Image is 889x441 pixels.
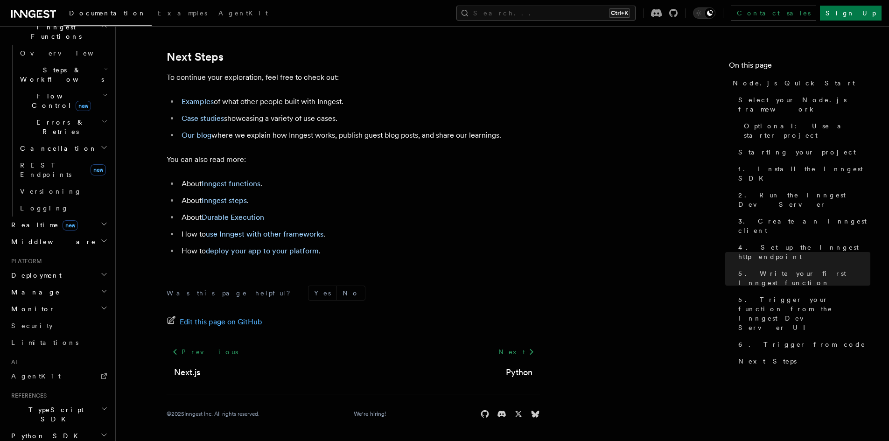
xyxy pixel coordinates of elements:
span: 4. Set up the Inngest http endpoint [738,243,870,261]
span: Middleware [7,237,96,246]
button: Search...Ctrl+K [456,6,636,21]
button: Yes [308,286,336,300]
span: Documentation [69,9,146,17]
span: 1. Install the Inngest SDK [738,164,870,183]
span: Versioning [20,188,82,195]
a: Next Steps [167,50,224,63]
a: Case studies [182,114,224,123]
span: new [91,164,106,175]
span: 3. Create an Inngest client [738,217,870,235]
a: 6. Trigger from code [735,336,870,353]
a: Select your Node.js framework [735,91,870,118]
span: Logging [20,204,69,212]
a: use Inngest with other frameworks [206,230,323,238]
button: Realtimenew [7,217,110,233]
span: Edit this page on GitHub [180,315,262,329]
span: Inngest Functions [7,22,101,41]
a: deploy your app to your platform [206,246,319,255]
div: Inngest Functions [7,45,110,217]
span: new [63,220,78,231]
a: Next Steps [735,353,870,370]
span: Node.js Quick Start [733,78,855,88]
a: 4. Set up the Inngest http endpoint [735,239,870,265]
span: AgentKit [11,372,61,380]
li: How to . [179,228,540,241]
a: Contact sales [731,6,816,21]
span: AI [7,358,17,366]
a: Security [7,317,110,334]
a: Examples [182,97,214,106]
kbd: Ctrl+K [609,8,630,18]
span: new [76,101,91,111]
span: AgentKit [218,9,268,17]
button: Steps & Workflows [16,62,110,88]
span: Cancellation [16,144,97,153]
a: Documentation [63,3,152,26]
button: Middleware [7,233,110,250]
h4: On this page [729,60,870,75]
a: Examples [152,3,213,25]
span: Flow Control [16,91,103,110]
a: Python [506,366,532,379]
li: About . [179,177,540,190]
span: 5. Trigger your function from the Inngest Dev Server UI [738,295,870,332]
a: Limitations [7,334,110,351]
span: Optional: Use a starter project [744,121,870,140]
button: Errors & Retries [16,114,110,140]
a: Logging [16,200,110,217]
span: TypeScript SDK [7,405,101,424]
a: 1. Install the Inngest SDK [735,161,870,187]
a: Our blog [182,131,211,140]
li: of what other people built with Inngest. [179,95,540,108]
span: Starting your project [738,147,856,157]
span: Select your Node.js framework [738,95,870,114]
li: About [179,211,540,224]
span: Next Steps [738,357,797,366]
a: Next [493,343,540,360]
span: Python SDK [7,431,84,441]
span: Monitor [7,304,55,314]
span: REST Endpoints [20,161,71,178]
a: We're hiring! [354,410,386,418]
a: Node.js Quick Start [729,75,870,91]
span: Manage [7,287,60,297]
span: Errors & Retries [16,118,101,136]
a: Overview [16,45,110,62]
a: Inngest steps [202,196,247,205]
p: You can also read more: [167,153,540,166]
button: Deployment [7,267,110,284]
span: Deployment [7,271,62,280]
button: Toggle dark mode [693,7,715,19]
a: Durable Execution [202,213,264,222]
span: Realtime [7,220,78,230]
button: No [337,286,365,300]
li: where we explain how Inngest works, publish guest blog posts, and share our learnings. [179,129,540,142]
p: To continue your exploration, feel free to check out: [167,71,540,84]
a: AgentKit [213,3,273,25]
li: About . [179,194,540,207]
a: Next.js [174,366,200,379]
a: 5. Write your first Inngest function [735,265,870,291]
span: 5. Write your first Inngest function [738,269,870,287]
span: Limitations [11,339,78,346]
a: Edit this page on GitHub [167,315,262,329]
a: Sign Up [820,6,882,21]
p: Was this page helpful? [167,288,297,298]
button: TypeScript SDK [7,401,110,427]
button: Monitor [7,301,110,317]
li: How to . [179,245,540,258]
a: Versioning [16,183,110,200]
span: 6. Trigger from code [738,340,866,349]
a: Inngest functions [202,179,260,188]
button: Flow Controlnew [16,88,110,114]
span: Steps & Workflows [16,65,104,84]
div: © 2025 Inngest Inc. All rights reserved. [167,410,259,418]
a: Previous [167,343,244,360]
a: Optional: Use a starter project [740,118,870,144]
a: AgentKit [7,368,110,385]
span: Platform [7,258,42,265]
a: REST Endpointsnew [16,157,110,183]
span: Examples [157,9,207,17]
span: 2. Run the Inngest Dev Server [738,190,870,209]
span: Overview [20,49,116,57]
